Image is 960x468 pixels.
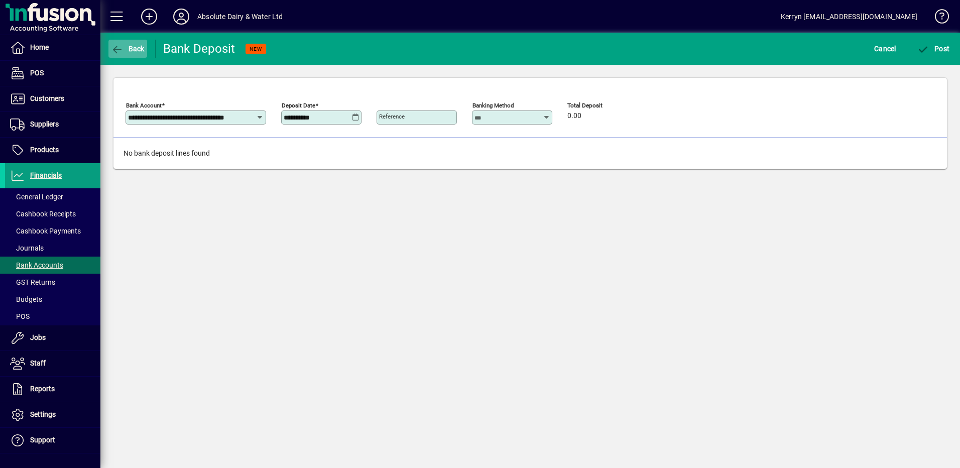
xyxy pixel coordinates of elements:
a: Journals [5,240,100,257]
span: POS [30,69,44,77]
a: Jobs [5,325,100,350]
div: No bank deposit lines found [113,138,947,169]
a: Settings [5,402,100,427]
span: 0.00 [567,112,581,120]
span: Financials [30,171,62,179]
a: Products [5,138,100,163]
span: Settings [30,410,56,418]
span: POS [10,312,30,320]
a: Bank Accounts [5,257,100,274]
a: Suppliers [5,112,100,137]
div: Bank Deposit [163,41,235,57]
a: Home [5,35,100,60]
span: Products [30,146,59,154]
span: GST Returns [10,278,55,286]
button: Add [133,8,165,26]
a: GST Returns [5,274,100,291]
span: Total Deposit [567,102,628,109]
mat-label: Banking Method [472,102,514,109]
a: Staff [5,351,100,376]
span: Budgets [10,295,42,303]
span: Journals [10,244,44,252]
div: Kerryn [EMAIL_ADDRESS][DOMAIN_NAME] [781,9,917,25]
button: Post [915,40,952,58]
a: POS [5,61,100,86]
button: Profile [165,8,197,26]
span: Cancel [874,41,896,57]
a: Cashbook Payments [5,222,100,240]
div: Absolute Dairy & Water Ltd [197,9,283,25]
a: Budgets [5,291,100,308]
span: General Ledger [10,193,63,201]
span: Cashbook Receipts [10,210,76,218]
span: Home [30,43,49,51]
a: Knowledge Base [927,2,947,35]
span: Reports [30,385,55,393]
span: Support [30,436,55,444]
span: Customers [30,94,64,102]
mat-label: Bank Account [126,102,162,109]
mat-label: Reference [379,113,405,120]
button: Cancel [872,40,899,58]
a: General Ledger [5,188,100,205]
span: P [934,45,939,53]
span: Back [111,45,145,53]
span: Jobs [30,333,46,341]
a: Support [5,428,100,453]
a: Customers [5,86,100,111]
span: ost [917,45,950,53]
span: Bank Accounts [10,261,63,269]
span: Cashbook Payments [10,227,81,235]
a: Cashbook Receipts [5,205,100,222]
a: POS [5,308,100,325]
button: Back [108,40,147,58]
mat-label: Deposit Date [282,102,315,109]
span: Staff [30,359,46,367]
a: Reports [5,377,100,402]
app-page-header-button: Back [100,40,156,58]
span: NEW [250,46,262,52]
span: Suppliers [30,120,59,128]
